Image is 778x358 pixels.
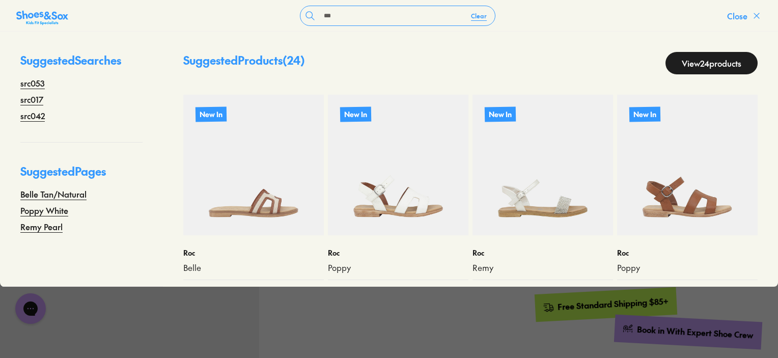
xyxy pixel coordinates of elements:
p: New In [485,106,516,122]
a: Belle [183,262,324,273]
button: Close [727,5,762,27]
p: Suggested Pages [20,163,143,188]
a: Free Standard Shipping $85+ [534,287,677,322]
a: Poppy [328,262,468,273]
p: New In [340,106,371,122]
p: Roc [183,247,324,258]
a: Shoes &amp; Sox [16,8,68,24]
span: $ 89.95 [473,286,493,297]
span: Close [727,10,747,22]
p: Suggested Products [183,52,305,74]
a: src017 [20,93,43,105]
iframe: Gorgias live chat messenger [10,290,51,327]
a: Remy [473,262,613,273]
div: 3 colours [440,286,468,297]
div: Book in With Expert Shoe Crew [637,324,754,341]
div: Free Standard Shipping $85+ [557,295,669,312]
a: New In [617,95,758,235]
span: $ 69.95 [617,286,638,297]
a: New In [183,95,324,235]
a: Remy Pearl [20,221,63,233]
a: Poppy White [20,204,68,216]
div: 1 colour [589,286,613,297]
p: Roc [617,247,758,258]
button: Clear [463,7,495,25]
p: New In [629,106,660,122]
a: Book in With Expert Shoe Crew [614,314,762,349]
p: Roc [328,247,468,258]
span: $ 69.95 [183,286,204,297]
div: 3 colours [729,286,758,297]
a: New In [328,95,468,235]
span: $ 69.95 [328,286,349,297]
a: Poppy [617,262,758,273]
a: Belle Tan/Natural [20,188,87,200]
span: ( 24 ) [283,52,305,68]
a: New In [473,95,613,235]
a: src053 [20,77,45,89]
img: SNS_Logo_Responsive.svg [16,10,68,26]
div: 2 colours [295,286,324,297]
p: New In [196,106,227,122]
p: Suggested Searches [20,52,143,77]
a: src042 [20,109,45,122]
p: Roc [473,247,613,258]
a: View24products [665,52,758,74]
